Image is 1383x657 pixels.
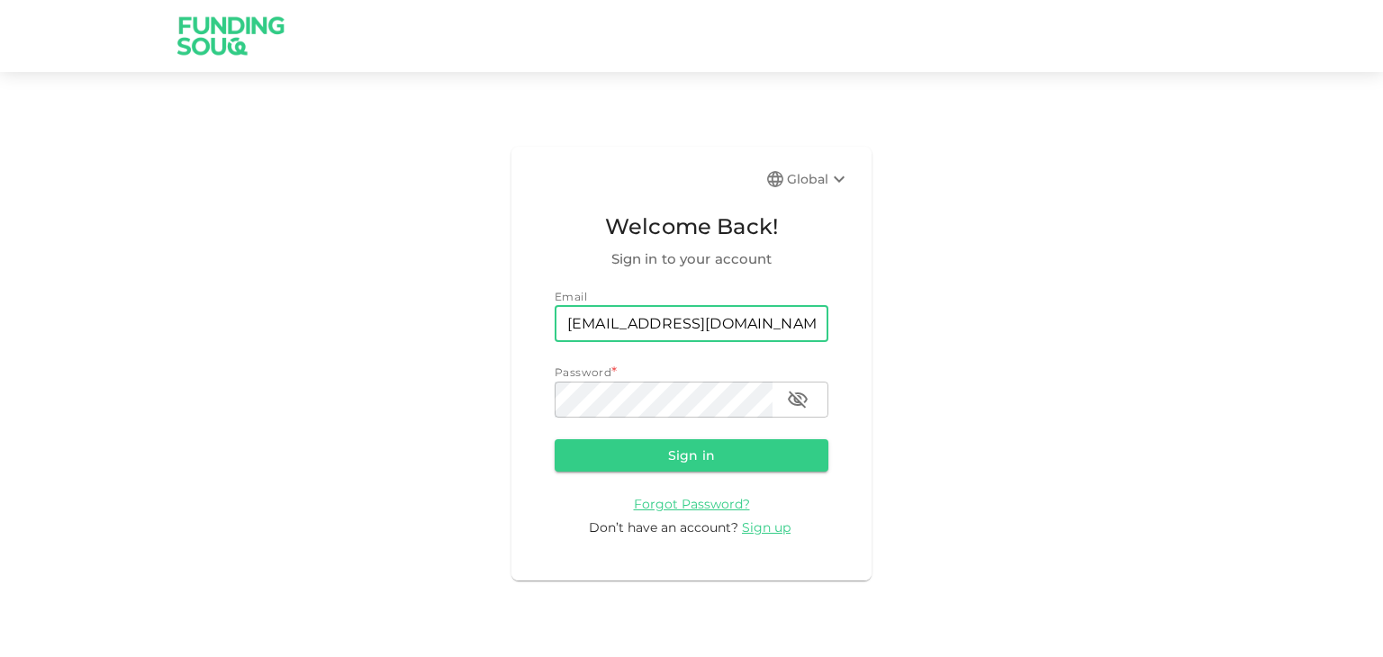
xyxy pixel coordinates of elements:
span: Password [555,365,611,379]
span: Email [555,290,587,303]
span: Forgot Password? [634,496,750,512]
input: email [555,306,828,342]
span: Sign in to your account [555,248,828,270]
div: Global [787,168,850,190]
span: Don’t have an account? [589,519,738,535]
input: password [555,382,773,418]
button: Sign in [555,439,828,472]
span: Welcome Back! [555,210,828,244]
a: Forgot Password? [634,495,750,512]
span: Sign up [742,519,791,535]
